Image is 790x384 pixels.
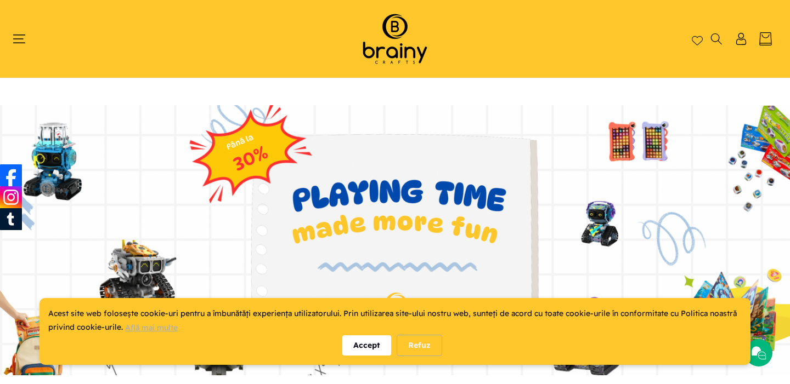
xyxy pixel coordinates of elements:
summary: Meniu [18,33,31,45]
div: Accept [342,335,391,356]
img: Chat icon [751,345,767,361]
div: Refuz [397,335,442,356]
summary: Căutați [709,33,723,45]
a: Află mai multe [125,323,178,333]
img: Brainy Crafts [348,11,442,67]
a: Wishlist page link [692,33,703,44]
div: Acest site web folosește cookie-uri pentru a îmbunătăți experiența utilizatorului. Prin utilizare... [48,307,742,335]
